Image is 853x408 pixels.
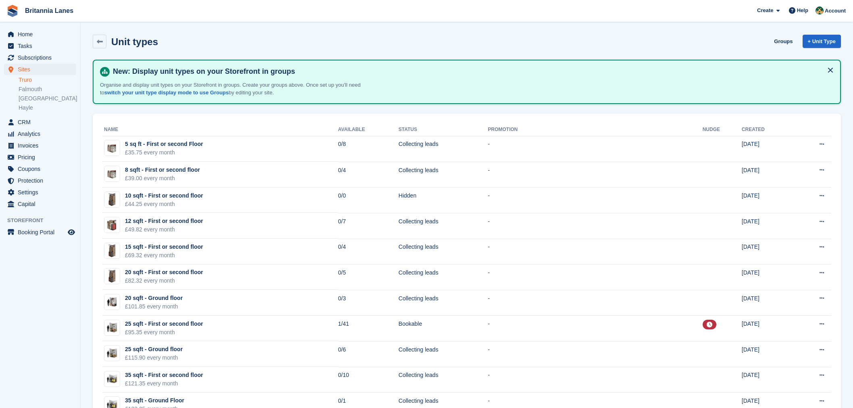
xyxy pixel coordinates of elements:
[742,123,793,136] th: Created
[338,239,399,264] td: 0/4
[338,341,399,367] td: 0/6
[18,29,66,40] span: Home
[816,6,824,15] img: Nathan Kellow
[4,64,76,75] a: menu
[338,264,399,290] td: 0/5
[4,117,76,128] a: menu
[488,123,702,136] th: Promotion
[742,213,793,239] td: [DATE]
[125,320,203,328] div: 25 sqft - First or second floor
[488,341,702,367] td: -
[399,367,488,393] td: Collecting leads
[111,36,158,47] h2: Unit types
[488,367,702,393] td: -
[18,40,66,52] span: Tasks
[338,162,399,187] td: 0/4
[18,163,66,175] span: Coupons
[757,6,773,15] span: Create
[803,35,841,48] a: + Unit Type
[104,192,120,207] img: Locker%20Large%20-%20Plain.jpg
[6,5,19,17] img: stora-icon-8386f47178a22dfd0bd8f6a31ec36ba5ce8667c1dd55bd0f319d3a0aa187defe.svg
[125,268,203,277] div: 20 sqft - First or second floor
[4,128,76,139] a: menu
[19,85,76,93] a: Falmouth
[338,187,399,213] td: 0/0
[399,162,488,187] td: Collecting leads
[125,217,203,225] div: 12 sqft - First or second floor
[338,136,399,162] td: 0/8
[399,316,488,341] td: Bookable
[125,225,203,234] div: £49.82 every month
[742,290,793,316] td: [DATE]
[125,251,203,260] div: £69.32 every month
[4,187,76,198] a: menu
[67,227,76,237] a: Preview store
[338,290,399,316] td: 0/3
[399,123,488,136] th: Status
[399,187,488,213] td: Hidden
[742,162,793,187] td: [DATE]
[338,316,399,341] td: 1/41
[125,200,203,208] div: £44.25 every month
[488,162,702,187] td: -
[703,123,742,136] th: Nudge
[125,148,203,157] div: £35.75 every month
[125,277,203,285] div: £82.32 every month
[104,140,120,156] img: Locker%20Small%20-%20Plain.jpg
[19,95,76,102] a: [GEOGRAPHIC_DATA]
[4,29,76,40] a: menu
[102,123,338,136] th: Name
[18,128,66,139] span: Analytics
[110,67,834,76] h4: New: Display unit types on your Storefront in groups
[104,348,120,359] img: 25-sqft-unit.jpg
[797,6,808,15] span: Help
[18,187,66,198] span: Settings
[4,198,76,210] a: menu
[488,187,702,213] td: -
[125,371,203,379] div: 35 sqft - First or second floor
[4,52,76,63] a: menu
[825,7,846,15] span: Account
[399,290,488,316] td: Collecting leads
[18,64,66,75] span: Sites
[125,302,183,311] div: £101.85 every month
[18,52,66,63] span: Subscriptions
[104,269,120,284] img: Locker%20Large%20-%20Plain.jpg
[771,35,796,48] a: Groups
[488,264,702,290] td: -
[18,117,66,128] span: CRM
[488,213,702,239] td: -
[4,40,76,52] a: menu
[742,316,793,341] td: [DATE]
[104,166,120,181] img: Locker%20Small%20-%20Plain.jpg
[399,136,488,162] td: Collecting leads
[100,81,382,97] p: Organise and display unit types on your Storefront in groups. Create your groups above. Once set ...
[742,136,793,162] td: [DATE]
[18,140,66,151] span: Invoices
[104,217,120,233] img: Locker%20Medium%202%20-%20Plain.jpg
[488,239,702,264] td: -
[399,239,488,264] td: Collecting leads
[488,290,702,316] td: -
[4,175,76,186] a: menu
[18,227,66,238] span: Booking Portal
[125,174,200,183] div: £39.00 every month
[4,140,76,151] a: menu
[19,104,76,112] a: Hayle
[399,264,488,290] td: Collecting leads
[125,396,184,405] div: 35 sqft - Ground Floor
[338,123,399,136] th: Available
[742,187,793,213] td: [DATE]
[104,296,120,308] img: 20-sqft-unit.jpg
[742,264,793,290] td: [DATE]
[125,379,203,388] div: £121.35 every month
[399,341,488,367] td: Collecting leads
[125,243,203,251] div: 15 sqft - First or second floor
[338,367,399,393] td: 0/10
[18,175,66,186] span: Protection
[399,213,488,239] td: Collecting leads
[4,152,76,163] a: menu
[7,216,80,225] span: Storefront
[104,90,229,96] a: switch your unit type display mode to use Groups
[488,136,702,162] td: -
